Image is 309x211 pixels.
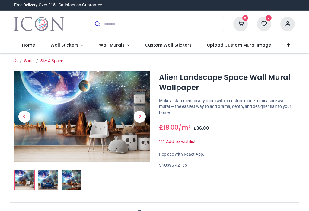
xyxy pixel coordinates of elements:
[14,15,64,32] img: Icon Wall Stickers
[196,125,209,131] span: 36.00
[38,170,58,190] img: WS-42135-02
[257,21,271,26] a: 0
[159,72,295,93] h1: Alien Landscape Space Wall Mural Wallpaper
[178,123,191,132] span: /m²
[90,17,104,31] button: Submit
[91,37,137,53] a: Wall Murals
[159,151,295,157] div: Replace with React App.
[14,71,150,162] img: Alien Landscape Space Wall Mural Wallpaper
[99,42,125,48] span: Wall Murals
[207,42,271,48] span: Upload Custom Mural Image
[134,111,146,123] span: Next
[159,139,164,144] i: Add to wishlist
[145,42,192,48] span: Custom Wall Stickers
[43,37,91,53] a: Wall Stickers
[159,137,201,147] button: Add to wishlistAdd to wishlist
[233,21,248,26] a: 0
[14,85,35,148] a: Previous
[159,98,295,116] p: Make a statement in any room with a custom made to measure wall mural — the easiest way to add dr...
[159,123,178,132] span: £
[14,15,64,32] a: Logo of Icon Wall Stickers
[193,125,209,131] span: £
[242,15,248,21] sup: 0
[18,111,30,123] span: Previous
[15,170,34,190] img: Alien Landscape Space Wall Mural Wallpaper
[266,15,272,21] sup: 0
[40,58,63,63] a: Sky & Space
[168,2,295,8] iframe: Customer reviews powered by Trustpilot
[62,170,81,190] img: WS-42135-03
[168,163,187,167] span: WS-42135
[22,42,35,48] span: Home
[24,58,34,63] a: Shop
[159,162,295,168] div: SKU:
[130,85,150,148] a: Next
[163,123,178,132] span: 18.00
[50,42,78,48] span: Wall Stickers
[14,2,102,8] div: Free Delivery Over £15 - Satisfaction Guarantee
